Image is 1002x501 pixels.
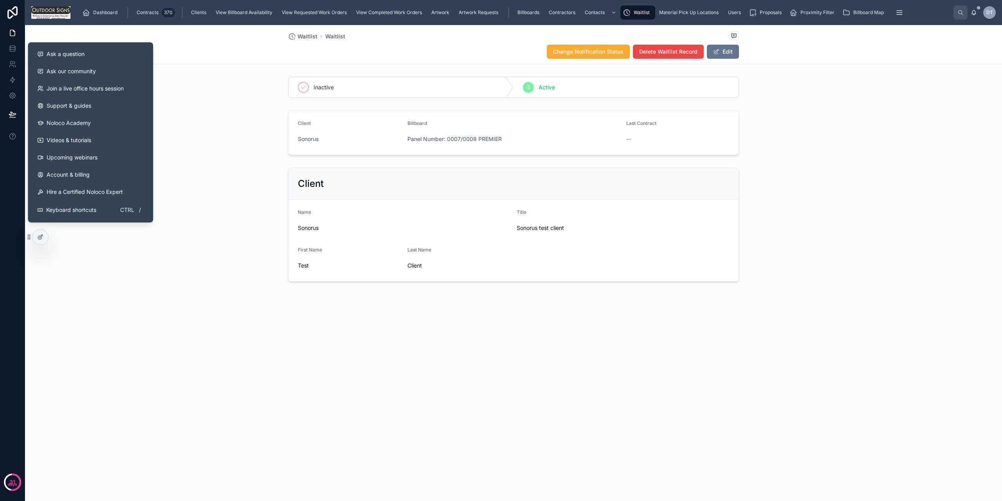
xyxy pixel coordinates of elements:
[986,9,993,16] span: DT
[634,9,650,16] span: Waitlist
[639,48,697,56] span: Delete Waitlist Record
[31,132,150,149] a: Videos & tutorials
[633,45,704,59] button: Delete Waitlist Record
[545,5,581,20] a: Contractors
[47,119,91,127] span: Noloco Academy
[31,114,150,132] a: Noloco Academy
[455,5,504,20] a: Artwork Requests
[298,247,322,253] span: First Name
[133,5,177,20] a: Contracts370
[212,5,278,20] a: View Billboard Availability
[31,80,150,97] a: Join a live office hours session
[288,33,317,40] a: Waitlist
[547,45,630,59] button: Change Notification Status
[298,177,324,190] h2: Client
[47,102,91,110] span: Support & guides
[626,135,631,143] span: --
[620,5,655,20] a: Waitlist
[427,5,455,20] a: Artwork
[760,9,782,16] span: Proposals
[728,9,741,16] span: Users
[31,183,150,201] button: Hire a Certified Noloco Expert
[517,209,526,215] span: Title
[282,9,347,16] span: View Requested Work Orders
[553,48,624,56] span: Change Notification Status
[47,188,123,196] span: Hire a Certified Noloco Expert
[746,5,787,20] a: Proposals
[298,135,319,143] a: Sonorus
[93,9,117,16] span: Dashboard
[787,5,840,20] a: Proximity Filter
[298,209,311,215] span: Name
[47,171,90,179] span: Account & billing
[527,84,530,90] span: 2
[278,5,352,20] a: View Requested Work Orders
[31,149,150,166] a: Upcoming webinars
[216,9,272,16] span: View Billboard Availability
[47,67,96,75] span: Ask our community
[800,9,834,16] span: Proximity Filter
[356,9,422,16] span: View Completed Work Orders
[8,481,17,488] p: days
[407,262,511,269] span: Client
[853,9,884,16] span: Billboard Map
[297,33,317,40] span: Waitlist
[314,83,334,91] span: Inactive
[31,201,150,219] button: Keyboard shortcutsCtrl/
[352,5,427,20] a: View Completed Work Orders
[47,50,85,58] span: Ask a question
[840,5,889,20] a: Billboard Map
[539,83,555,91] span: Active
[162,8,175,17] div: 370
[581,5,620,20] a: Contacts
[298,120,311,126] span: Client
[626,120,656,126] span: Last Contract
[46,206,96,214] span: Keyboard shortcuts
[724,5,746,20] a: Users
[47,136,91,144] span: Videos & tutorials
[119,205,135,215] span: Ctrl
[9,478,15,486] p: 31
[137,207,143,213] span: /
[459,9,498,16] span: Artwork Requests
[549,9,575,16] span: Contractors
[517,9,539,16] span: Billboards
[31,45,150,63] button: Ask a question
[659,9,719,16] span: Material Pick Up Locations
[31,6,70,19] img: App logo
[47,85,124,92] span: Join a live office hours session
[655,5,724,20] a: Material Pick Up Locations
[431,9,449,16] span: Artwork
[517,224,729,232] span: Sonorus test client
[187,5,212,20] a: Clients
[514,5,545,20] a: Billboards
[585,9,605,16] span: Contacts
[325,33,345,40] a: Waitlist
[407,120,427,126] span: Billboard
[191,9,206,16] span: Clients
[137,9,159,16] span: Contracts
[707,45,739,59] button: Edit
[298,224,510,232] span: Sonorus
[47,154,97,161] span: Upcoming webinars
[80,5,123,20] a: Dashboard
[298,262,401,269] span: Test
[407,247,431,253] span: Last Name
[407,135,502,143] a: Panel Number: 0007/0008 PREMIER
[77,4,953,21] div: scrollable content
[31,166,150,183] a: Account & billing
[31,63,150,80] a: Ask our community
[31,97,150,114] a: Support & guides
